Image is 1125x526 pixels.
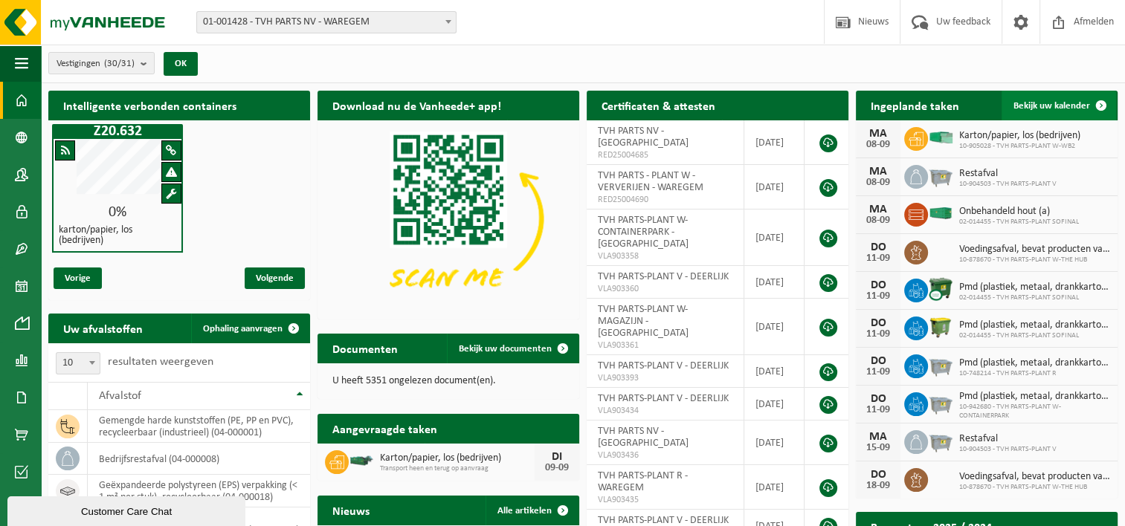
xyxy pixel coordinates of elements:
[959,206,1079,218] span: Onbehandeld hout (a)
[56,352,100,374] span: 10
[863,481,893,491] div: 18-09
[928,314,953,340] img: WB-1100-HPE-GN-50
[587,91,730,120] h2: Certificaten & attesten
[598,393,729,404] span: TVH PARTS-PLANT V - DEERLIJK
[317,91,516,120] h2: Download nu de Vanheede+ app!
[744,388,805,421] td: [DATE]
[203,324,283,334] span: Ophaling aanvragen
[959,218,1079,227] span: 02-014455 - TVH PARTS-PLANT SOFINAL
[486,496,578,525] a: Alle artikelen
[196,11,457,33] span: 01-001428 - TVH PARTS NV - WAREGEM
[598,360,729,371] span: TVH PARTS-PLANT V - DEERLIJK
[959,293,1110,302] span: 02-014455 - TVH PARTS-PLANT SOFINAL
[744,421,805,465] td: [DATE]
[863,241,893,253] div: DO
[317,120,579,316] img: Download de VHEPlus App
[744,465,805,510] td: [DATE]
[863,317,893,329] div: DO
[598,126,689,149] span: TVH PARTS NV - [GEOGRAPHIC_DATA]
[164,52,198,76] button: OK
[197,12,456,33] span: 01-001428 - TVH PARTS NV - WAREGEM
[317,334,413,363] h2: Documenten
[598,250,732,262] span: VLA903358
[542,451,572,463] div: DI
[54,267,102,289] span: Vorige
[59,225,176,246] h4: karton/papier, los (bedrijven)
[959,319,1110,331] span: Pmd (plastiek, metaal, drankkartons) (bedrijven)
[88,443,310,475] td: bedrijfsrestafval (04-000008)
[598,449,732,461] span: VLA903436
[959,433,1057,445] span: Restafval
[744,165,805,210] td: [DATE]
[598,470,688,493] span: TVH PARTS-PLANT R - WAREGEM
[598,271,729,282] span: TVH PARTS-PLANT V - DEERLIJK
[959,357,1110,369] span: Pmd (plastiek, metaal, drankkartons) (bedrijven)
[959,483,1110,492] span: 10-878670 - TVH PARTS-PLANT W-THE HUB
[57,353,100,374] span: 10
[959,168,1057,180] span: Restafval
[459,344,552,354] span: Bekijk uw documenten
[928,131,953,144] img: HK-XP-30-GN-00
[744,299,805,355] td: [DATE]
[959,445,1057,454] span: 10-904503 - TVH PARTS-PLANT V
[744,210,805,266] td: [DATE]
[863,253,893,264] div: 11-09
[928,352,953,377] img: WB-2500-GAL-GY-01
[108,356,213,368] label: resultaten weergeven
[99,390,141,402] span: Afvalstof
[863,469,893,481] div: DO
[928,390,953,415] img: WB-2500-GAL-GY-01
[88,410,310,443] td: gemengde harde kunststoffen (PE, PP en PVC), recycleerbaar (industrieel) (04-000001)
[542,463,572,473] div: 09-09
[332,376,564,386] p: U heeft 5351 ongelezen document(en).
[598,405,732,417] span: VLA903434
[598,149,732,161] span: RED25004685
[863,178,893,188] div: 08-09
[959,256,1110,264] span: 10-878670 - TVH PARTS-PLANT W-THE HUB
[959,244,1110,256] span: Voedingsafval, bevat producten van dierlijke oorsprong, onverpakt, categorie 3
[863,128,893,140] div: MA
[959,391,1110,403] span: Pmd (plastiek, metaal, drankkartons) (bedrijven)
[447,334,578,363] a: Bekijk uw documenten
[863,140,893,150] div: 08-09
[104,59,135,68] count: (30/31)
[959,471,1110,483] span: Voedingsafval, bevat producten van dierlijke oorsprong, onverpakt, categorie 3
[744,266,805,299] td: [DATE]
[380,452,535,464] span: Karton/papier, los (bedrijven)
[928,276,953,302] img: WB-1100-CU
[598,426,689,449] span: TVH PARTS NV - [GEOGRAPHIC_DATA]
[191,314,309,343] a: Ophaling aanvragen
[744,120,805,165] td: [DATE]
[48,52,155,74] button: Vestigingen(30/31)
[863,405,893,415] div: 11-09
[245,267,305,289] span: Volgende
[349,454,374,467] img: HK-XZ-20-GN-01
[598,515,729,526] span: TVH PARTS-PLANT V - DEERLIJK
[317,496,384,525] h2: Nieuws
[863,329,893,340] div: 11-09
[598,170,703,193] span: TVH PARTS - PLANT W - VERVERIJEN - WAREGEM
[56,124,179,139] h1: Z20.632
[863,291,893,302] div: 11-09
[598,215,689,250] span: TVH PARTS-PLANT W-CONTAINERPARK - [GEOGRAPHIC_DATA]
[928,163,953,188] img: WB-2500-GAL-GY-01
[380,464,535,473] span: Transport heen en terug op aanvraag
[88,475,310,507] td: geëxpandeerde polystyreen (EPS) verpakking (< 1 m² per stuk), recycleerbaar (04-000018)
[317,414,452,443] h2: Aangevraagde taken
[959,282,1110,293] span: Pmd (plastiek, metaal, drankkartons) (bedrijven)
[54,205,181,220] div: 0%
[598,494,732,506] span: VLA903435
[863,166,893,178] div: MA
[1013,101,1090,111] span: Bekijk uw kalender
[959,369,1110,378] span: 10-748214 - TVH PARTS-PLANT R
[863,279,893,291] div: DO
[959,180,1057,189] span: 10-904503 - TVH PARTS-PLANT V
[863,367,893,377] div: 11-09
[1002,91,1116,120] a: Bekijk uw kalender
[863,443,893,453] div: 15-09
[598,304,689,339] span: TVH PARTS-PLANT W-MAGAZIJN - [GEOGRAPHIC_DATA]
[863,215,893,226] div: 08-09
[959,130,1080,142] span: Karton/papier, los (bedrijven)
[856,91,974,120] h2: Ingeplande taken
[928,428,953,453] img: WB-2500-GAL-GY-01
